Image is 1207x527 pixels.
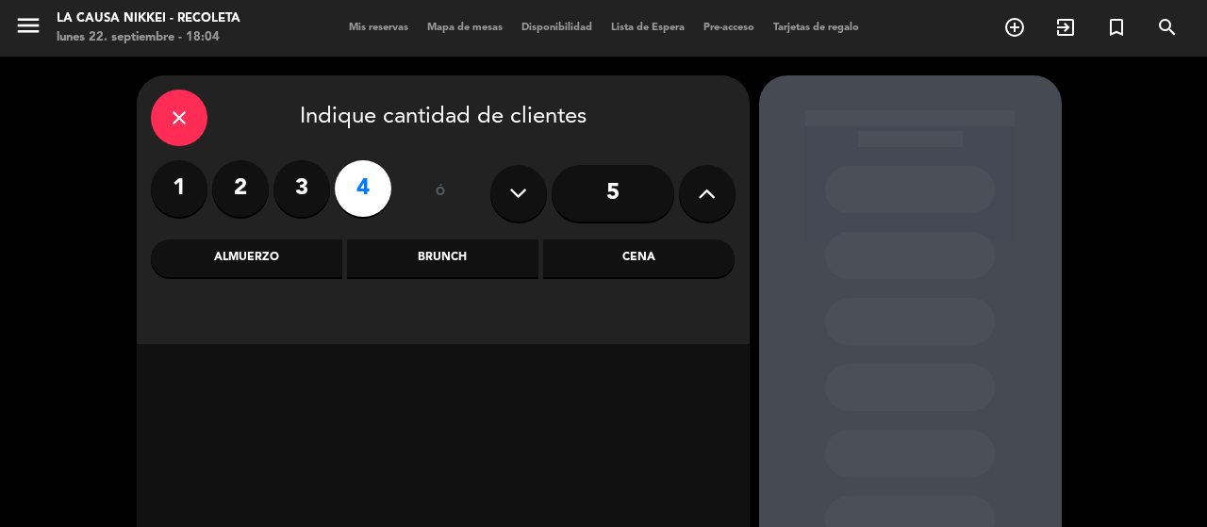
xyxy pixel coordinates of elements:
div: Almuerzo [151,239,342,277]
label: 4 [335,160,391,217]
div: lunes 22. septiembre - 18:04 [57,28,240,47]
label: 2 [212,160,269,217]
button: menu [14,11,42,46]
div: Indique cantidad de clientes [151,90,736,146]
div: Brunch [347,239,538,277]
span: Mapa de mesas [418,23,512,33]
i: menu [14,11,42,40]
span: Pre-acceso [694,23,764,33]
i: turned_in_not [1105,16,1128,39]
div: La Causa Nikkei - Recoleta [57,9,240,28]
label: 1 [151,160,207,217]
i: close [168,107,190,129]
div: ó [410,160,471,226]
i: add_circle_outline [1003,16,1026,39]
span: Disponibilidad [512,23,602,33]
span: Tarjetas de regalo [764,23,868,33]
span: Lista de Espera [602,23,694,33]
label: 3 [273,160,330,217]
i: exit_to_app [1054,16,1077,39]
span: Mis reservas [339,23,418,33]
i: search [1156,16,1179,39]
div: Cena [543,239,735,277]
